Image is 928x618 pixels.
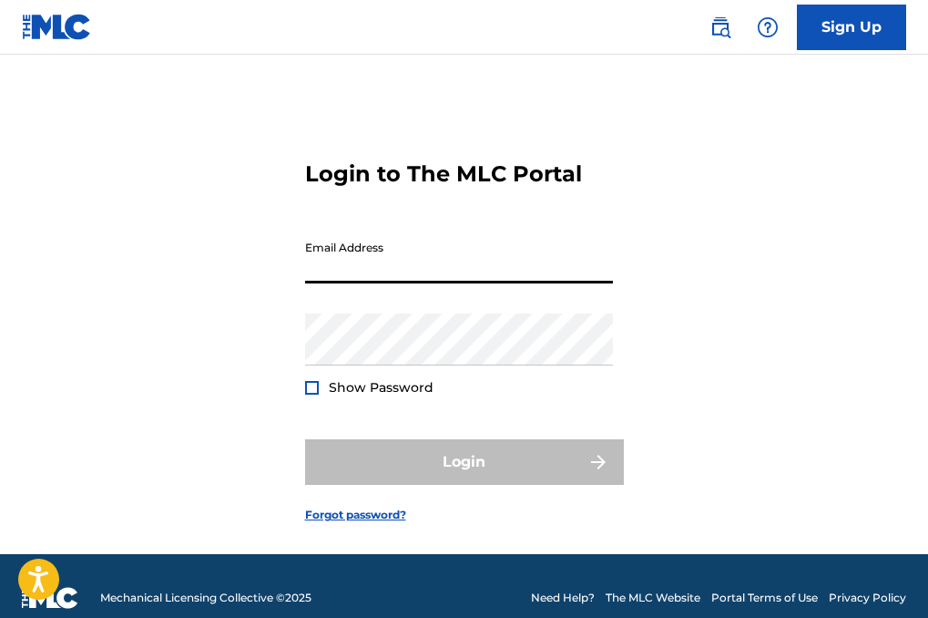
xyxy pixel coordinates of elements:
a: Privacy Policy [829,590,906,606]
div: Help [750,9,786,46]
a: Sign Up [797,5,906,50]
a: Public Search [702,9,739,46]
span: Mechanical Licensing Collective © 2025 [100,590,311,606]
img: logo [22,587,78,609]
a: The MLC Website [606,590,700,606]
a: Need Help? [531,590,595,606]
img: help [757,16,779,38]
a: Portal Terms of Use [711,590,818,606]
img: search [709,16,731,38]
h3: Login to The MLC Portal [305,160,582,188]
img: MLC Logo [22,14,92,40]
a: Forgot password? [305,507,406,523]
iframe: Chat Widget [837,530,928,618]
span: Show Password [329,379,433,396]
